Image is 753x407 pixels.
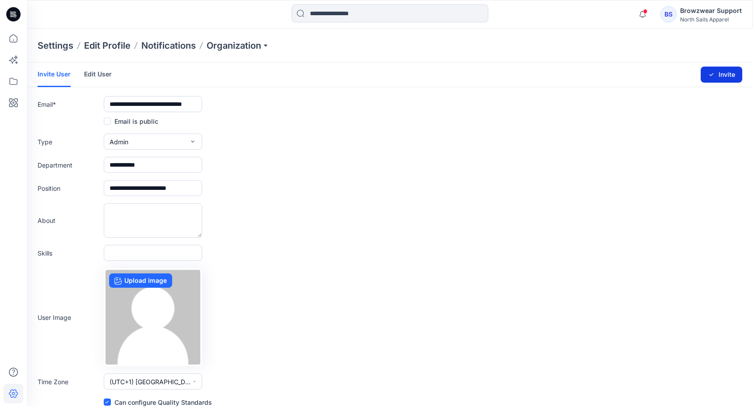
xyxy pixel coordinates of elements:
label: Position [38,184,100,193]
label: Upload image [109,273,172,288]
a: Invite User [38,63,71,87]
img: no-profile.png [106,270,200,365]
label: Time Zone [38,377,100,386]
button: Invite [701,67,742,83]
label: About [38,216,100,225]
button: (UTC+1) [GEOGRAPHIC_DATA] ([GEOGRAPHIC_DATA]) [104,373,202,390]
a: Edit Profile [84,39,131,52]
div: BS [660,6,677,22]
p: Settings [38,39,73,52]
label: Type [38,137,100,147]
label: Email [38,100,100,109]
button: Admin [104,134,202,150]
div: North Sails Apparel [680,16,742,23]
span: (UTC+1) [GEOGRAPHIC_DATA] ([GEOGRAPHIC_DATA]) [110,377,193,386]
a: Edit User [84,63,112,86]
label: User Image [38,313,100,322]
label: Skills [38,248,100,258]
span: Admin [110,137,128,147]
label: Department [38,160,100,170]
a: Notifications [141,39,196,52]
label: Email is public [104,116,158,126]
div: Browzwear Support [680,5,742,16]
